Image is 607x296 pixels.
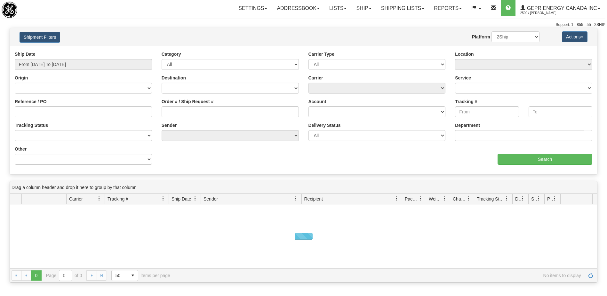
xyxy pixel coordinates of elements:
[15,51,36,57] label: Ship Date
[272,0,324,16] a: Addressbook
[308,122,341,128] label: Delivery Status
[308,98,326,105] label: Account
[455,51,474,57] label: Location
[405,196,418,202] span: Packages
[525,5,597,11] span: GEPR Energy Canada Inc
[429,196,442,202] span: Weight
[531,196,537,202] span: Shipment Issues
[234,0,272,16] a: Settings
[429,0,467,16] a: Reports
[204,196,218,202] span: Sender
[391,193,402,204] a: Recipient filter column settings
[15,75,28,81] label: Origin
[439,193,450,204] a: Weight filter column settings
[501,193,512,204] a: Tracking Status filter column settings
[498,154,592,165] input: Search
[94,193,105,204] a: Carrier filter column settings
[586,270,596,281] a: Refresh
[517,193,528,204] a: Delivery Status filter column settings
[15,146,27,152] label: Other
[20,32,60,43] button: Shipment Filters
[463,193,474,204] a: Charge filter column settings
[453,196,466,202] span: Charge
[455,75,471,81] label: Service
[351,0,376,16] a: Ship
[15,98,47,105] label: Reference / PO
[308,75,323,81] label: Carrier
[108,196,128,202] span: Tracking #
[472,34,490,40] label: Platform
[455,122,480,128] label: Department
[46,270,82,281] span: Page of 0
[477,196,505,202] span: Tracking Status
[172,196,191,202] span: Ship Date
[533,193,544,204] a: Shipment Issues filter column settings
[15,122,48,128] label: Tracking Status
[10,181,597,194] div: grid grouping header
[455,106,519,117] input: From
[162,51,181,57] label: Category
[158,193,169,204] a: Tracking # filter column settings
[190,193,201,204] a: Ship Date filter column settings
[2,22,605,28] div: Support: 1 - 855 - 55 - 2SHIP
[111,270,170,281] span: items per page
[128,270,138,281] span: select
[376,0,429,16] a: Shipping lists
[562,31,587,42] button: Actions
[547,196,553,202] span: Pickup Status
[415,193,426,204] a: Packages filter column settings
[69,196,83,202] span: Carrier
[455,98,477,105] label: Tracking #
[549,193,560,204] a: Pickup Status filter column settings
[304,196,323,202] span: Recipient
[515,196,521,202] span: Delivery Status
[520,10,568,16] span: 2500 / [PERSON_NAME]
[529,106,592,117] input: To
[162,75,186,81] label: Destination
[324,0,351,16] a: Lists
[162,98,214,105] label: Order # / Ship Request #
[116,272,124,279] span: 50
[308,51,334,57] label: Carrier Type
[291,193,301,204] a: Sender filter column settings
[111,270,138,281] span: Page sizes drop down
[162,122,177,128] label: Sender
[179,273,581,278] span: No items to display
[515,0,605,16] a: GEPR Energy Canada Inc 2500 / [PERSON_NAME]
[2,2,17,18] img: logo2500.jpg
[31,270,41,281] span: Page 0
